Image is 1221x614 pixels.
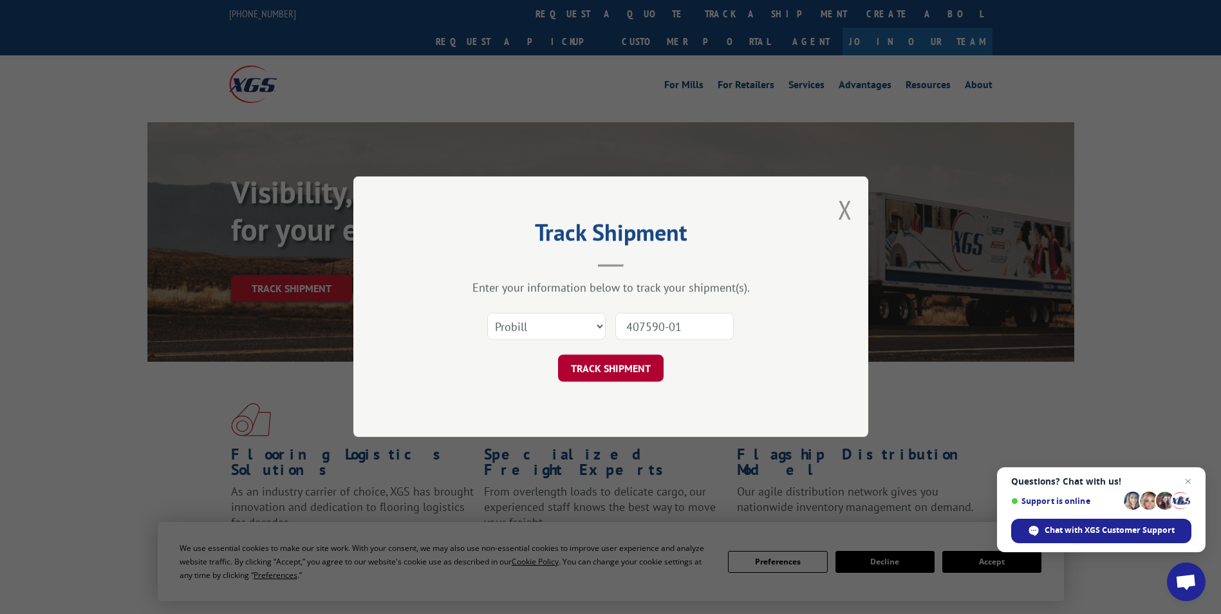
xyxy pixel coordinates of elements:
[838,192,852,227] button: Close modal
[558,355,664,382] button: TRACK SHIPMENT
[1011,476,1191,487] span: Questions? Chat with us!
[418,281,804,295] div: Enter your information below to track your shipment(s).
[1011,496,1119,506] span: Support is online
[1180,474,1196,489] span: Close chat
[1045,525,1175,536] span: Chat with XGS Customer Support
[1167,563,1206,601] div: Open chat
[615,313,734,340] input: Number(s)
[1011,519,1191,543] div: Chat with XGS Customer Support
[418,223,804,248] h2: Track Shipment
